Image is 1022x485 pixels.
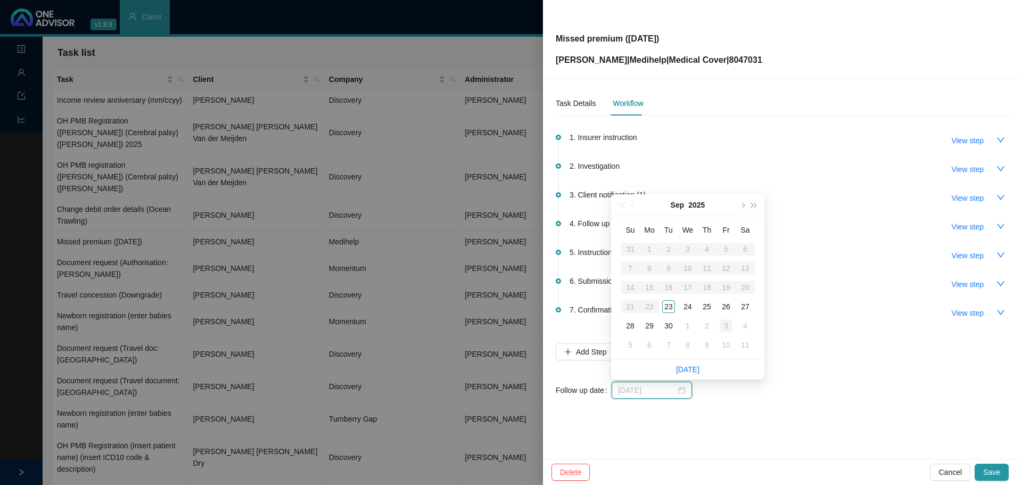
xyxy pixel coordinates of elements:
td: 2025-09-27 [736,297,755,316]
span: 1. Insurer instruction [570,131,637,143]
div: 16 [662,281,675,294]
td: 2025-09-15 [640,278,659,297]
td: 2025-10-08 [678,335,697,355]
div: 11 [739,339,752,351]
p: Missed premium ([DATE]) [556,32,762,45]
td: 2025-09-25 [697,297,716,316]
span: View step [952,278,984,290]
button: Cancel [930,464,970,481]
div: 24 [681,300,694,313]
div: 31 [624,243,637,256]
div: 25 [700,300,713,313]
span: View step [952,221,984,233]
span: 3. Client notification (1) [570,189,646,201]
span: Save [983,466,1000,478]
div: 22 [643,300,656,313]
div: 8 [643,262,656,275]
div: 2 [700,319,713,332]
div: 15 [643,281,656,294]
div: 1 [643,243,656,256]
div: 20 [739,281,752,294]
button: Save [975,464,1009,481]
span: down [996,308,1005,317]
td: 2025-10-11 [736,335,755,355]
span: View step [952,192,984,204]
th: Th [697,220,716,240]
button: View step [943,190,992,207]
td: 2025-09-13 [736,259,755,278]
td: 2025-09-01 [640,240,659,259]
div: 5 [720,243,732,256]
th: We [678,220,697,240]
td: 2025-09-12 [716,259,736,278]
div: 28 [624,319,637,332]
button: month panel [671,194,685,216]
td: 2025-10-09 [697,335,716,355]
div: 18 [700,281,713,294]
td: 2025-09-09 [659,259,678,278]
button: year panel [688,194,705,216]
div: 23 [662,300,675,313]
td: 2025-09-17 [678,278,697,297]
div: 9 [700,339,713,351]
td: 2025-09-23 [659,297,678,316]
div: 4 [700,243,713,256]
button: next-year [736,194,748,216]
th: Tu [659,220,678,240]
div: 4 [739,319,752,332]
td: 2025-09-16 [659,278,678,297]
div: 7 [662,339,675,351]
div: 8 [681,339,694,351]
td: 2025-09-11 [697,259,716,278]
td: 2025-09-28 [621,316,640,335]
div: 3 [681,243,694,256]
div: 14 [624,281,637,294]
div: 5 [624,339,637,351]
span: down [996,165,1005,173]
td: 2025-10-06 [640,335,659,355]
div: 10 [681,262,694,275]
div: Workflow [613,97,643,109]
button: View step [943,132,992,149]
button: View step [943,218,992,235]
div: 2 [662,243,675,256]
span: View step [952,250,984,261]
td: 2025-09-20 [736,278,755,297]
td: 2025-10-04 [736,316,755,335]
div: 6 [739,243,752,256]
td: 2025-09-18 [697,278,716,297]
span: 2. Investigation [570,160,620,172]
span: View step [952,163,984,175]
span: Medical Cover [669,55,727,64]
span: down [996,222,1005,231]
td: 2025-09-06 [736,240,755,259]
span: 4. Follow up [570,218,609,229]
td: 2025-10-01 [678,316,697,335]
td: 2025-09-21 [621,297,640,316]
span: Cancel [938,466,962,478]
td: 2025-09-14 [621,278,640,297]
input: Select date [618,384,676,396]
div: Task Details [556,97,596,109]
td: 2025-09-10 [678,259,697,278]
td: 2025-10-07 [659,335,678,355]
div: 17 [681,281,694,294]
div: 7 [624,262,637,275]
span: down [996,251,1005,259]
span: down [996,280,1005,288]
div: 27 [739,300,752,313]
div: 13 [739,262,752,275]
span: Delete [560,466,581,478]
span: down [996,136,1005,144]
div: 1 [681,319,694,332]
td: 2025-09-02 [659,240,678,259]
td: 2025-09-03 [678,240,697,259]
td: 2025-09-19 [716,278,736,297]
td: 2025-10-02 [697,316,716,335]
button: View step [943,247,992,264]
td: 2025-10-05 [621,335,640,355]
td: 2025-09-30 [659,316,678,335]
button: View step [943,276,992,293]
button: View step [943,305,992,322]
td: 2025-09-24 [678,297,697,316]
